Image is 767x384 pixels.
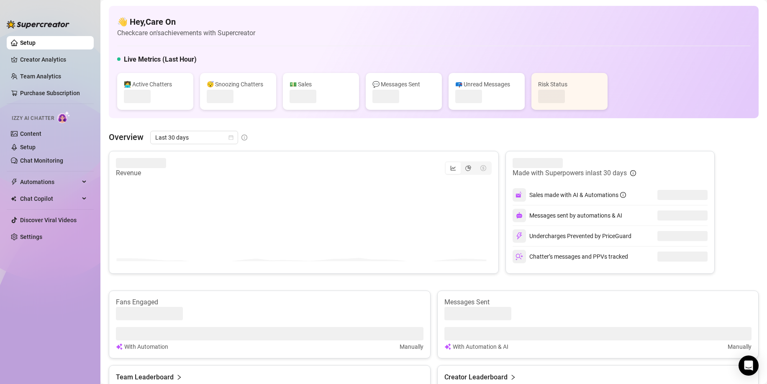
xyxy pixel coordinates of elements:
img: svg%3e [516,191,523,199]
img: svg%3e [444,342,451,351]
article: Made with Superpowers in last 30 days [513,168,627,178]
span: Last 30 days [155,131,233,144]
div: 😴 Snoozing Chatters [207,80,269,89]
a: Team Analytics [20,73,61,80]
div: 👩‍💻 Active Chatters [124,80,187,89]
span: Chat Copilot [20,192,80,205]
article: Manually [728,342,752,351]
span: info-circle [241,135,247,140]
img: logo-BBDzfeDw.svg [7,20,69,29]
a: Discover Viral Videos [20,217,77,223]
article: Creator Leaderboard [444,372,508,382]
a: Settings [20,234,42,240]
img: AI Chatter [57,111,70,123]
a: Chat Monitoring [20,157,63,164]
article: Fans Engaged [116,298,423,307]
article: With Automation [124,342,168,351]
div: 💵 Sales [290,80,352,89]
span: info-circle [630,170,636,176]
div: 💬 Messages Sent [372,80,435,89]
article: With Automation & AI [453,342,508,351]
span: thunderbolt [11,179,18,185]
article: Team Leaderboard [116,372,174,382]
span: pie-chart [465,165,471,171]
article: Revenue [116,168,166,178]
article: Messages Sent [444,298,752,307]
div: Undercharges Prevented by PriceGuard [513,229,631,243]
div: 📪 Unread Messages [455,80,518,89]
img: svg%3e [516,232,523,240]
a: Purchase Subscription [20,86,87,100]
span: line-chart [450,165,456,171]
span: Izzy AI Chatter [12,114,54,122]
div: Open Intercom Messenger [739,355,759,376]
h5: Live Metrics (Last Hour) [124,54,197,65]
div: segmented control [445,161,492,175]
div: Chatter’s messages and PPVs tracked [513,250,628,263]
h4: 👋 Hey, Care On [117,16,255,28]
span: calendar [228,135,233,140]
img: svg%3e [516,212,523,219]
span: info-circle [620,192,626,198]
div: Messages sent by automations & AI [513,209,622,222]
a: Creator Analytics [20,53,87,66]
img: svg%3e [516,253,523,260]
img: Chat Copilot [11,196,16,202]
a: Content [20,130,41,137]
img: svg%3e [116,342,123,351]
span: right [510,372,516,382]
a: Setup [20,144,36,150]
article: Manually [400,342,423,351]
article: Overview [109,131,144,143]
div: Risk Status [538,80,601,89]
div: Sales made with AI & Automations [529,190,626,200]
article: Check care on's achievements with Supercreator [117,28,255,38]
span: dollar-circle [480,165,486,171]
span: Automations [20,175,80,189]
a: Setup [20,39,36,46]
span: right [176,372,182,382]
